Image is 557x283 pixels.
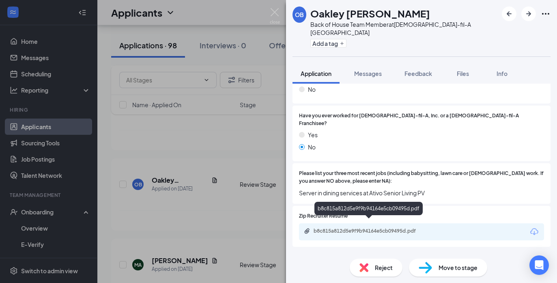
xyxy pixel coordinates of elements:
span: Feedback [404,70,432,77]
span: Reject [375,263,393,272]
span: Application [301,70,331,77]
span: Have you ever worked for [DEMOGRAPHIC_DATA]-fil-A, Inc. or a [DEMOGRAPHIC_DATA]-fil-A Franchisee? [299,112,544,127]
svg: Plus [340,41,344,46]
span: Files [457,70,469,77]
svg: Download [529,227,539,237]
div: Back of House Team Member at [DEMOGRAPHIC_DATA]-fil-A [GEOGRAPHIC_DATA] [310,20,498,37]
span: Yes [308,130,318,139]
span: Please list your three most recent jobs (including babysitting, lawn care or [DEMOGRAPHIC_DATA] w... [299,170,544,185]
h1: Oakley [PERSON_NAME] [310,6,430,20]
span: No [308,85,316,94]
span: Zip Recruiter Resume [299,212,348,220]
div: Open Intercom Messenger [529,255,549,275]
span: No [308,143,316,151]
a: Paperclipb8c815a812d5e9f9b94164e5cb09495d.pdf [304,228,435,235]
span: Server in dining services at Ativo Senior Living PV [299,188,544,197]
span: Messages [354,70,382,77]
span: Info [497,70,508,77]
svg: ArrowRight [524,9,533,19]
svg: Paperclip [304,228,310,234]
span: Move to stage [439,263,477,272]
div: b8c815a812d5e9f9b94164e5cb09495d.pdf [314,228,427,234]
div: OB [295,11,304,19]
div: b8c815a812d5e9f9b94164e5cb09495d.pdf [314,202,423,215]
button: ArrowRight [521,6,536,21]
button: PlusAdd a tag [310,39,346,48]
svg: Ellipses [541,9,551,19]
svg: ArrowLeftNew [504,9,514,19]
button: ArrowLeftNew [502,6,516,21]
